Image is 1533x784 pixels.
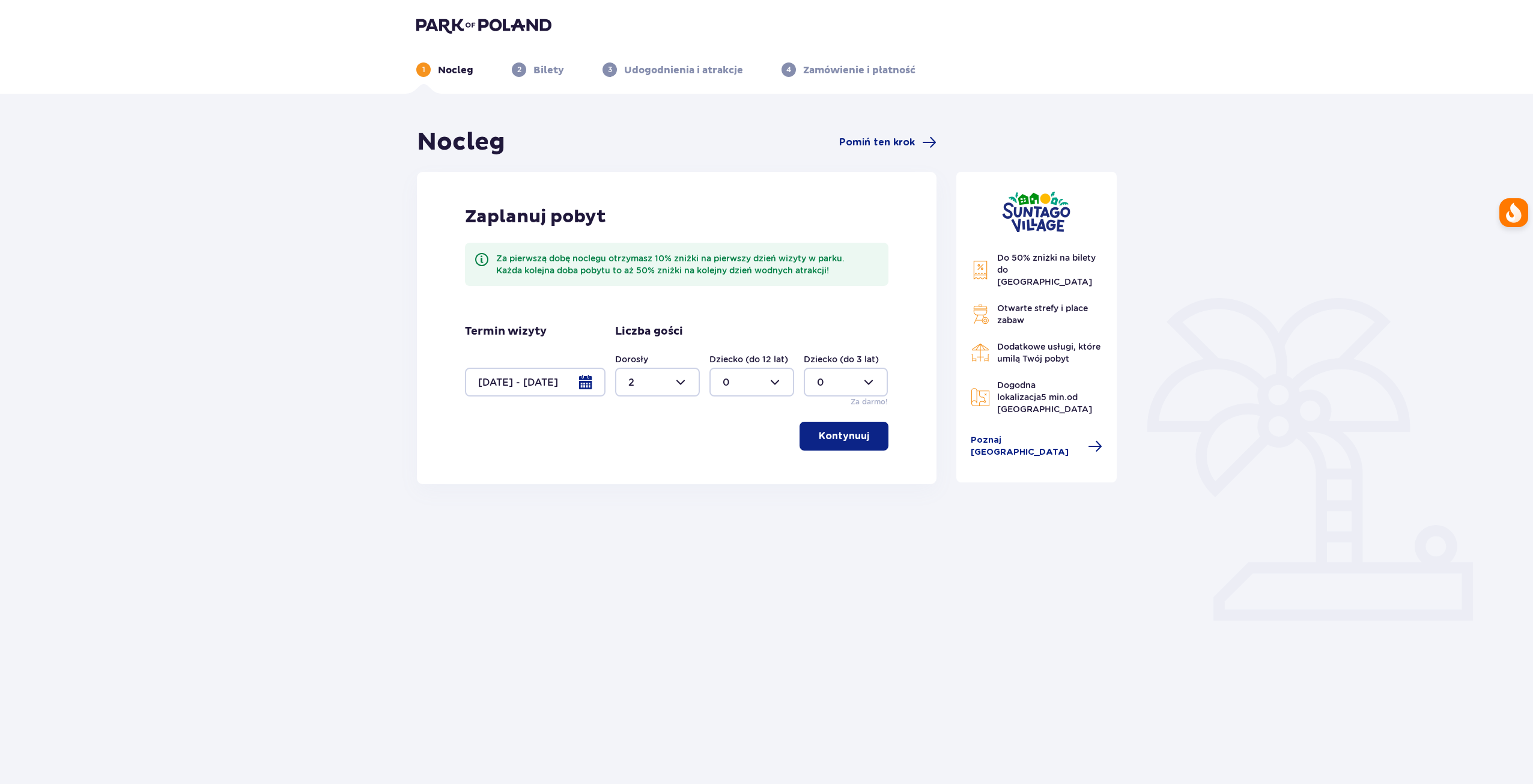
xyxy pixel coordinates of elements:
[819,430,869,443] p: Kontynuuj
[971,305,990,324] img: Grill Icon
[608,64,612,75] p: 3
[839,135,936,150] a: Pomiń ten krok
[971,387,990,407] img: Map Icon
[971,260,990,280] img: Discount Icon
[438,64,473,77] p: Nocleg
[624,64,743,77] p: Udogodnienia i atrakcje
[997,253,1096,287] span: Do 50% zniżki na bilety do [GEOGRAPHIC_DATA]
[786,64,791,75] p: 4
[851,397,888,407] p: Za darmo!
[465,205,606,228] p: Zaplanuj pobyt
[1002,191,1070,232] img: Suntago Village
[422,64,425,75] p: 1
[533,64,564,77] p: Bilety
[971,434,1081,458] span: Poznaj [GEOGRAPHIC_DATA]
[417,127,505,157] h1: Nocleg
[804,353,879,365] label: Dziecko (do 3 lat)
[615,324,683,339] p: Liczba gości
[997,342,1100,363] span: Dodatkowe usługi, które umilą Twój pobyt
[1041,392,1067,402] span: 5 min.
[971,434,1103,458] a: Poznaj [GEOGRAPHIC_DATA]
[416,17,551,34] img: Park of Poland logo
[971,343,990,362] img: Restaurant Icon
[615,353,648,365] label: Dorosły
[997,303,1088,325] span: Otwarte strefy i place zabaw
[800,422,888,451] button: Kontynuuj
[709,353,788,365] label: Dziecko (do 12 lat)
[517,64,521,75] p: 2
[496,252,879,276] div: Za pierwszą dobę noclegu otrzymasz 10% zniżki na pierwszy dzień wizyty w parku. Każda kolejna dob...
[997,380,1092,414] span: Dogodna lokalizacja od [GEOGRAPHIC_DATA]
[839,136,915,149] span: Pomiń ten krok
[803,64,915,77] p: Zamówienie i płatność
[465,324,547,339] p: Termin wizyty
